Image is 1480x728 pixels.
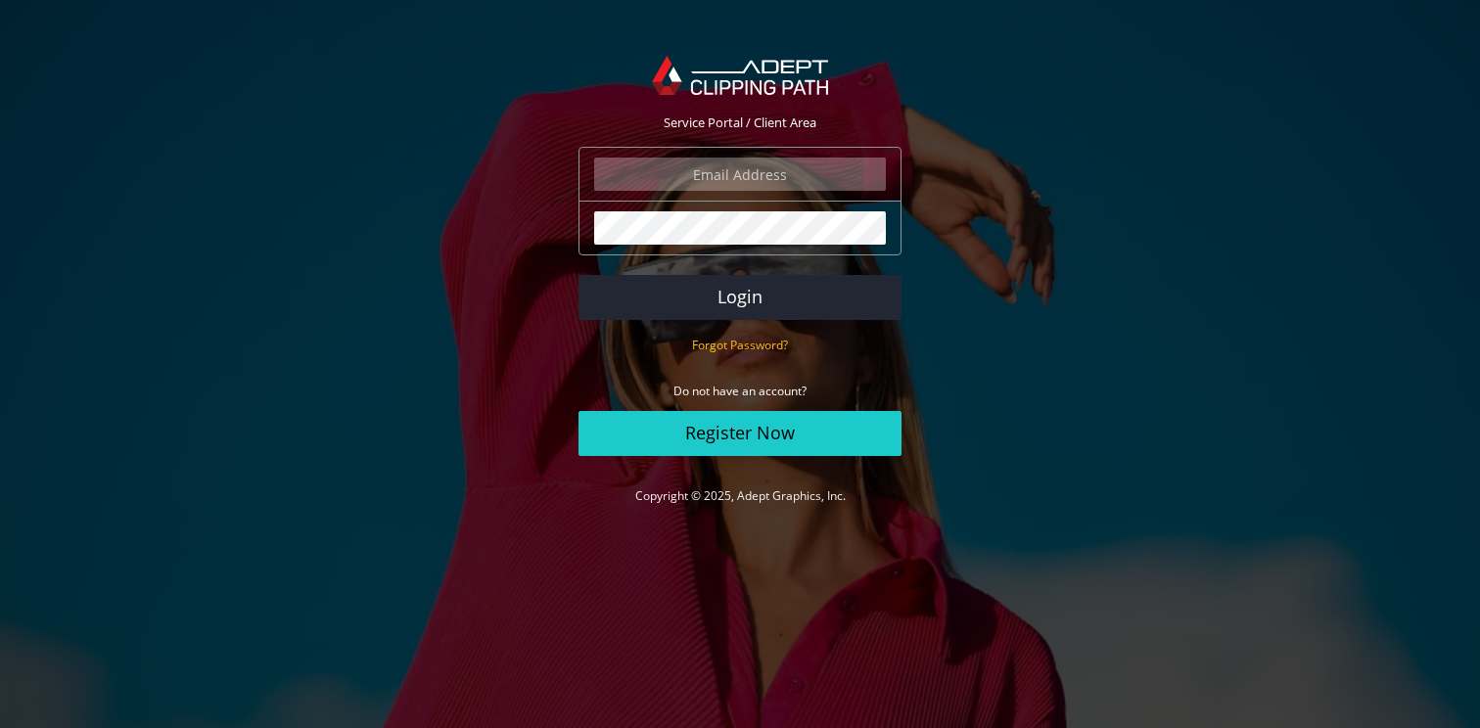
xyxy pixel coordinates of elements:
[578,275,902,320] button: Login
[594,158,886,191] input: Email Address
[635,487,846,504] a: Copyright © 2025, Adept Graphics, Inc.
[692,337,788,353] small: Forgot Password?
[692,336,788,353] a: Forgot Password?
[673,383,807,399] small: Do not have an account?
[578,411,902,456] a: Register Now
[652,56,827,95] img: Adept Graphics
[664,114,816,131] span: Service Portal / Client Area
